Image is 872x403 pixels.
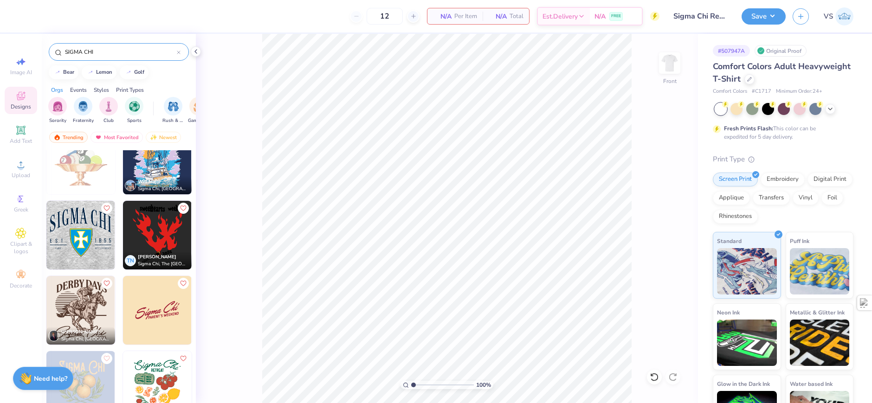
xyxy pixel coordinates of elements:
[52,101,63,112] img: Sorority Image
[178,278,189,289] button: Like
[753,191,790,205] div: Transfers
[752,88,771,96] span: # C1717
[790,379,833,389] span: Water based Ink
[476,381,491,389] span: 100 %
[188,97,209,124] div: filter for Game Day
[12,172,30,179] span: Upload
[790,248,850,294] img: Puff Ink
[116,86,144,94] div: Print Types
[53,134,61,141] img: trending.gif
[717,307,740,317] span: Neon Ink
[717,248,777,294] img: Standard
[94,86,109,94] div: Styles
[138,186,188,192] span: Sigma Chi, [GEOGRAPHIC_DATA]
[103,117,114,124] span: Club
[188,117,209,124] span: Game Day
[61,329,100,335] span: [PERSON_NAME]
[95,134,102,141] img: most_fav.gif
[191,201,260,269] img: 1e8f8f58-280d-4491-bb85-2e69cd522741
[776,88,822,96] span: Minimum Order: 24 +
[717,320,777,366] img: Neon Ink
[713,210,758,224] div: Rhinestones
[755,45,807,57] div: Original Proof
[138,254,176,260] span: [PERSON_NAME]
[724,124,838,141] div: This color can be expedited for 5 day delivery.
[63,70,74,75] div: bear
[717,236,742,246] span: Standard
[73,117,94,124] span: Fraternity
[790,307,845,317] span: Metallic & Glitter Ink
[96,70,112,75] div: lemon
[717,379,770,389] span: Glow in the Dark Ink
[51,86,63,94] div: Orgs
[713,61,851,84] span: Comfort Colors Adult Heavyweight T-Shirt
[125,97,143,124] div: filter for Sports
[824,7,853,26] a: VS
[120,65,149,79] button: golf
[10,69,32,76] span: Image AI
[73,97,94,124] button: filter button
[433,12,452,21] span: N/A
[824,11,833,22] span: VS
[134,70,144,75] div: golf
[742,8,786,25] button: Save
[101,203,112,214] button: Like
[34,374,67,383] strong: Need help?
[123,201,192,269] img: 1ef1f51d-7120-4440-aec6-1d2daf7c88a0
[82,65,116,79] button: lemon
[87,70,94,75] img: trend_line.gif
[125,255,136,266] div: TN
[510,12,523,21] span: Total
[138,261,188,268] span: Sigma Chi, The [GEOGRAPHIC_DATA][US_STATE]
[115,201,183,269] img: 627346b1-6a19-4bd9-9d17-2b1f26bd669b
[125,97,143,124] button: filter button
[663,77,677,85] div: Front
[14,206,28,213] span: Greek
[73,97,94,124] div: filter for Fraternity
[49,65,78,79] button: bear
[178,353,189,364] button: Like
[48,97,67,124] button: filter button
[138,179,161,185] span: Will Major
[129,101,140,112] img: Sports Image
[488,12,507,21] span: N/A
[146,132,181,143] div: Newest
[191,276,260,345] img: 161b71c7-da90-46ea-80e1-495a51a68dca
[115,276,183,345] img: 41fa9b95-2288-4d31-abb5-216770b341bc
[61,336,111,343] span: Sigma Chi, [GEOGRAPHIC_DATA]
[807,173,853,186] div: Digital Print
[790,236,809,246] span: Puff Ink
[761,173,805,186] div: Embroidery
[90,132,143,143] div: Most Favorited
[115,126,183,194] img: 66127a8f-c6ea-40ce-a164-05e1854be33c
[103,101,114,112] img: Club Image
[543,12,578,21] span: Est. Delivery
[123,126,192,194] img: aa2564be-4a02-4bf4-97ed-7b1ff80c5299
[821,191,843,205] div: Foil
[46,201,115,269] img: 850d148b-57f6-4d3b-826c-dc94a1b52cb0
[713,154,853,165] div: Print Type
[49,132,88,143] div: Trending
[48,330,59,341] img: Avatar
[191,126,260,194] img: abe26e8d-f2cf-4913-9e78-f2bd8dcd954e
[46,126,115,194] img: 4876ba46-ed73-40c3-b826-0ed47b2ea5b6
[54,70,61,75] img: trend_line.gif
[125,180,136,191] img: Avatar
[194,101,204,112] img: Game Day Image
[101,278,112,289] button: Like
[48,97,67,124] div: filter for Sorority
[99,97,118,124] div: filter for Club
[150,134,157,141] img: Newest.gif
[123,276,192,345] img: 0c96f5d9-0d89-449a-b341-c84cba47f0cd
[127,117,142,124] span: Sports
[793,191,819,205] div: Vinyl
[178,203,189,214] button: Like
[162,117,184,124] span: Rush & Bid
[188,97,209,124] button: filter button
[5,240,37,255] span: Clipart & logos
[724,125,773,132] strong: Fresh Prints Flash:
[99,97,118,124] button: filter button
[125,70,132,75] img: trend_line.gif
[78,101,88,112] img: Fraternity Image
[835,7,853,26] img: Volodymyr Sobko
